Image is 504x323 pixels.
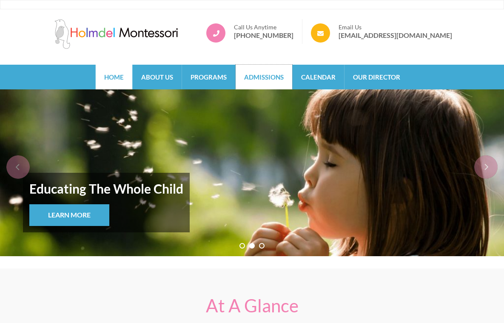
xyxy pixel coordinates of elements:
[236,65,292,89] a: Admissions
[339,31,452,40] a: [EMAIL_ADDRESS][DOMAIN_NAME]
[474,155,498,179] div: next
[293,65,344,89] a: Calendar
[52,19,180,49] img: Holmdel Montessori School
[6,155,30,179] div: prev
[234,23,293,31] span: Call Us Anytime
[96,65,132,89] a: Home
[86,295,418,316] h2: At A Glance
[29,204,109,226] a: Learn More
[234,31,293,40] a: [PHONE_NUMBER]
[29,179,183,198] strong: Educating The Whole Child
[339,23,452,31] span: Email Us
[182,65,235,89] a: Programs
[345,65,409,89] a: Our Director
[133,65,182,89] a: About Us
